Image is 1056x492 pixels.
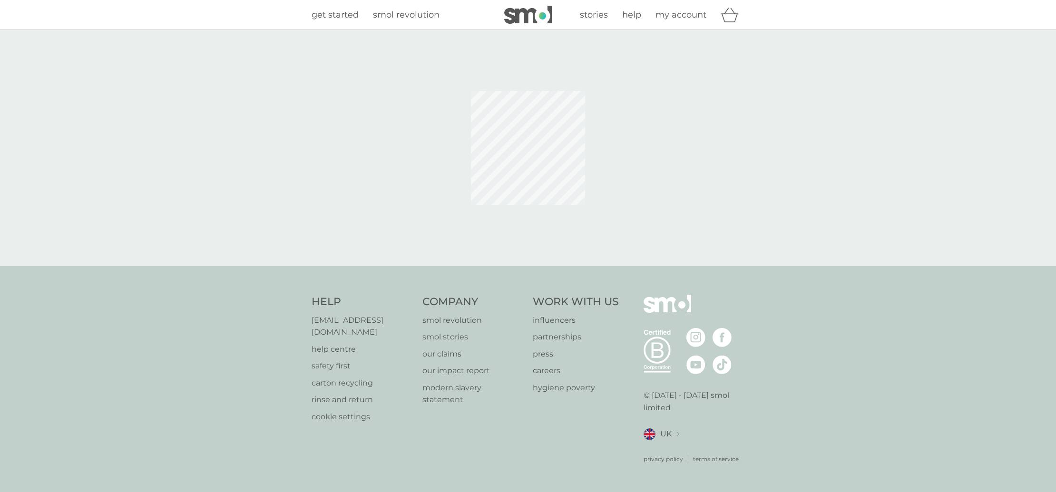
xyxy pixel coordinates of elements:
[686,328,705,347] img: visit the smol Instagram page
[693,454,739,463] a: terms of service
[533,331,619,343] a: partnerships
[533,314,619,327] a: influencers
[373,10,440,20] span: smol revolution
[644,428,655,440] img: UK flag
[533,365,619,377] a: careers
[644,454,683,463] a: privacy policy
[713,355,732,374] img: visit the smol Tiktok page
[660,428,672,440] span: UK
[373,8,440,22] a: smol revolution
[312,377,413,389] a: carton recycling
[312,343,413,356] a: help centre
[422,365,524,377] a: our impact report
[580,10,608,20] span: stories
[422,295,524,309] h4: Company
[686,355,705,374] img: visit the smol Youtube page
[422,348,524,360] a: our claims
[504,6,552,24] img: smol
[622,10,641,20] span: help
[422,314,524,327] a: smol revolution
[312,360,413,372] a: safety first
[533,295,619,309] h4: Work With Us
[622,8,641,22] a: help
[312,295,413,309] h4: Help
[422,382,524,406] a: modern slavery statement
[655,10,706,20] span: my account
[644,295,691,327] img: smol
[312,8,359,22] a: get started
[580,8,608,22] a: stories
[312,314,413,338] a: [EMAIL_ADDRESS][DOMAIN_NAME]
[312,10,359,20] span: get started
[721,5,744,24] div: basket
[312,394,413,406] a: rinse and return
[533,382,619,394] a: hygiene poverty
[644,389,745,414] p: © [DATE] - [DATE] smol limited
[533,348,619,360] a: press
[713,328,732,347] img: visit the smol Facebook page
[422,331,524,343] a: smol stories
[655,8,706,22] a: my account
[676,432,679,437] img: select a new location
[312,411,413,423] a: cookie settings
